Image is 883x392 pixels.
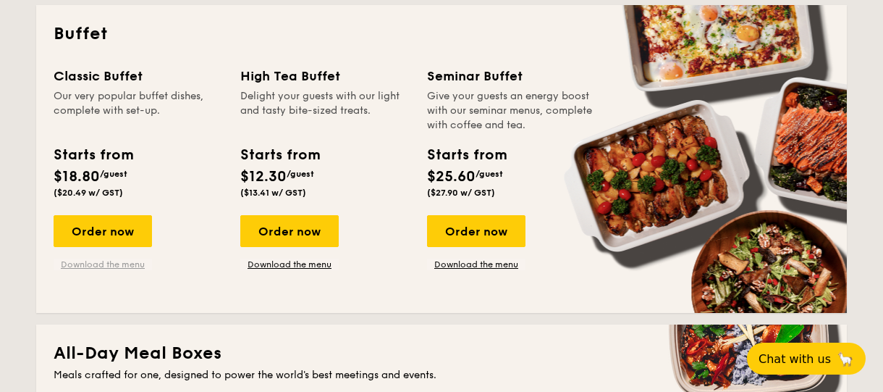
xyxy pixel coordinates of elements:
span: /guest [100,169,127,179]
span: ($13.41 w/ GST) [240,188,306,198]
h2: All-Day Meal Boxes [54,342,829,365]
div: Our very popular buffet dishes, complete with set-up. [54,89,223,133]
span: ($27.90 w/ GST) [427,188,495,198]
div: High Tea Buffet [240,66,410,86]
div: Delight your guests with our light and tasty bite-sized treats. [240,89,410,133]
button: Chat with us🦙 [747,343,866,375]
span: /guest [287,169,314,179]
div: Order now [240,215,339,247]
div: Starts from [54,144,132,166]
a: Download the menu [240,259,339,270]
a: Download the menu [427,259,525,270]
div: Starts from [240,144,319,166]
a: Download the menu [54,259,152,270]
span: $25.60 [427,168,476,185]
h2: Buffet [54,22,829,46]
span: 🦙 [837,351,854,367]
div: Seminar Buffet [427,66,596,86]
span: ($20.49 w/ GST) [54,188,123,198]
div: Starts from [427,144,506,166]
span: $12.30 [240,168,287,185]
span: Chat with us [759,352,831,366]
span: $18.80 [54,168,100,185]
div: Order now [54,215,152,247]
div: Meals crafted for one, designed to power the world's best meetings and events. [54,368,829,383]
div: Give your guests an energy boost with our seminar menus, complete with coffee and tea. [427,89,596,133]
span: /guest [476,169,503,179]
div: Classic Buffet [54,66,223,86]
div: Order now [427,215,525,247]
